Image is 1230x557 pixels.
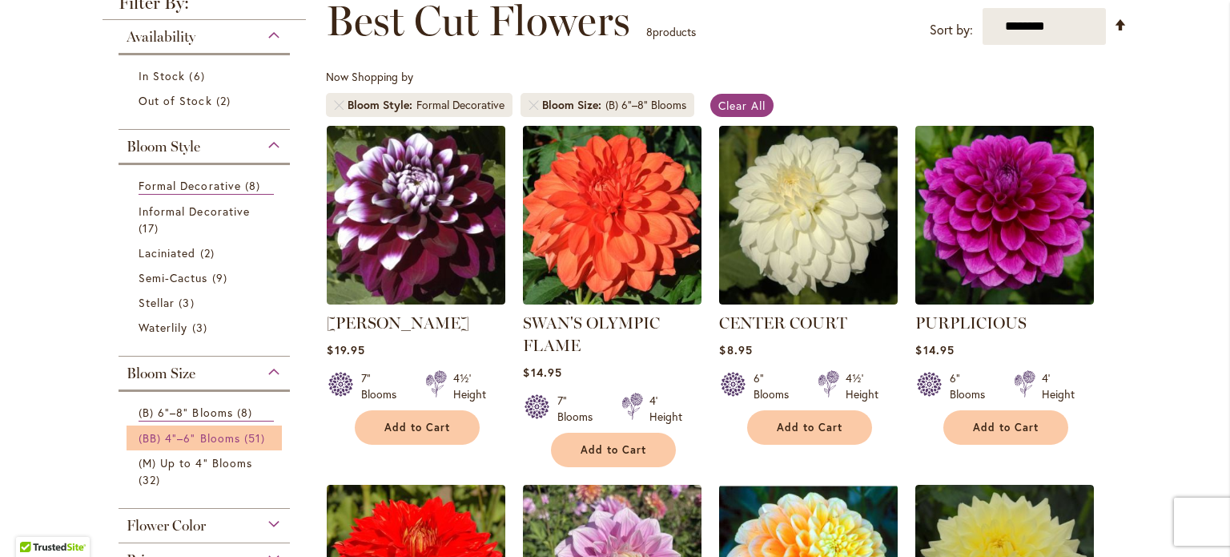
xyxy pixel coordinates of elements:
img: PURPLICIOUS [915,126,1094,305]
span: Semi-Cactus [139,270,208,285]
span: Bloom Style [348,97,416,113]
span: 17 [139,220,163,236]
button: Add to Cart [943,410,1068,445]
span: Bloom Style [127,138,200,155]
span: 3 [192,319,211,336]
div: 7" Blooms [557,393,602,425]
a: Laciniated 2 [139,244,274,261]
span: 3 [179,294,198,311]
a: Stellar 3 [139,294,274,311]
span: 8 [646,24,653,39]
button: Add to Cart [747,410,872,445]
a: (M) Up to 4" Blooms 32 [139,454,274,488]
span: Bloom Size [542,97,605,113]
button: Add to Cart [355,410,480,445]
a: (B) 6"–8" Blooms 8 [139,404,274,422]
span: 8 [245,177,264,194]
iframe: Launch Accessibility Center [12,500,57,545]
span: Add to Cart [384,421,450,434]
span: (BB) 4"–6" Blooms [139,430,240,446]
a: (BB) 4"–6" Blooms 51 [139,430,274,446]
div: 6" Blooms [754,370,798,402]
div: (B) 6"–8" Blooms [605,97,686,113]
span: $8.95 [719,342,752,357]
a: CENTER COURT [719,313,847,333]
span: Laciniated [139,245,196,260]
div: 4' Height [1042,370,1075,402]
a: Remove Bloom Size (B) 6"–8" Blooms [529,100,538,110]
span: Availability [127,28,195,46]
span: Now Shopping by [326,69,413,84]
img: Swan's Olympic Flame [523,126,701,305]
div: 4½' Height [453,370,486,402]
a: CENTER COURT [719,293,898,308]
span: 9 [212,269,231,286]
a: Swan's Olympic Flame [523,293,701,308]
a: Ryan C [327,293,505,308]
a: In Stock 6 [139,67,274,84]
span: (M) Up to 4" Blooms [139,455,252,470]
span: Clear All [718,98,766,113]
span: 6 [189,67,208,84]
span: Waterlily [139,320,187,335]
label: Sort by: [930,15,973,45]
div: 6" Blooms [950,370,995,402]
a: Clear All [710,94,774,117]
a: SWAN'S OLYMPIC FLAME [523,313,660,355]
a: Out of Stock 2 [139,92,274,109]
p: products [646,19,696,45]
div: 4' Height [649,393,682,425]
span: 8 [237,404,256,421]
span: $19.95 [327,342,364,357]
span: $14.95 [915,342,954,357]
span: In Stock [139,68,185,83]
button: Add to Cart [551,433,676,467]
a: [PERSON_NAME] [327,313,469,333]
img: CENTER COURT [719,126,898,305]
div: Formal Decorative [416,97,504,113]
a: Informal Decorative 17 [139,203,274,236]
span: 51 [244,430,269,446]
a: Formal Decorative 8 [139,177,274,195]
span: Flower Color [127,517,206,535]
span: Add to Cart [581,443,646,457]
span: Informal Decorative [139,204,250,219]
span: Add to Cart [973,421,1039,434]
a: Remove Bloom Style Formal Decorative [334,100,344,110]
a: Waterlily 3 [139,319,274,336]
span: Bloom Size [127,365,195,382]
div: 4½' Height [846,370,878,402]
span: (B) 6"–8" Blooms [139,405,233,420]
span: Formal Decorative [139,178,241,193]
span: 2 [200,244,219,261]
span: Stellar [139,295,175,310]
div: 7" Blooms [361,370,406,402]
img: Ryan C [327,126,505,305]
span: $14.95 [523,365,561,380]
span: Add to Cart [777,421,842,434]
a: PURPLICIOUS [915,293,1094,308]
a: Semi-Cactus 9 [139,269,274,286]
span: Out of Stock [139,93,212,108]
a: PURPLICIOUS [915,313,1027,333]
span: 32 [139,471,164,488]
span: 2 [216,92,235,109]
